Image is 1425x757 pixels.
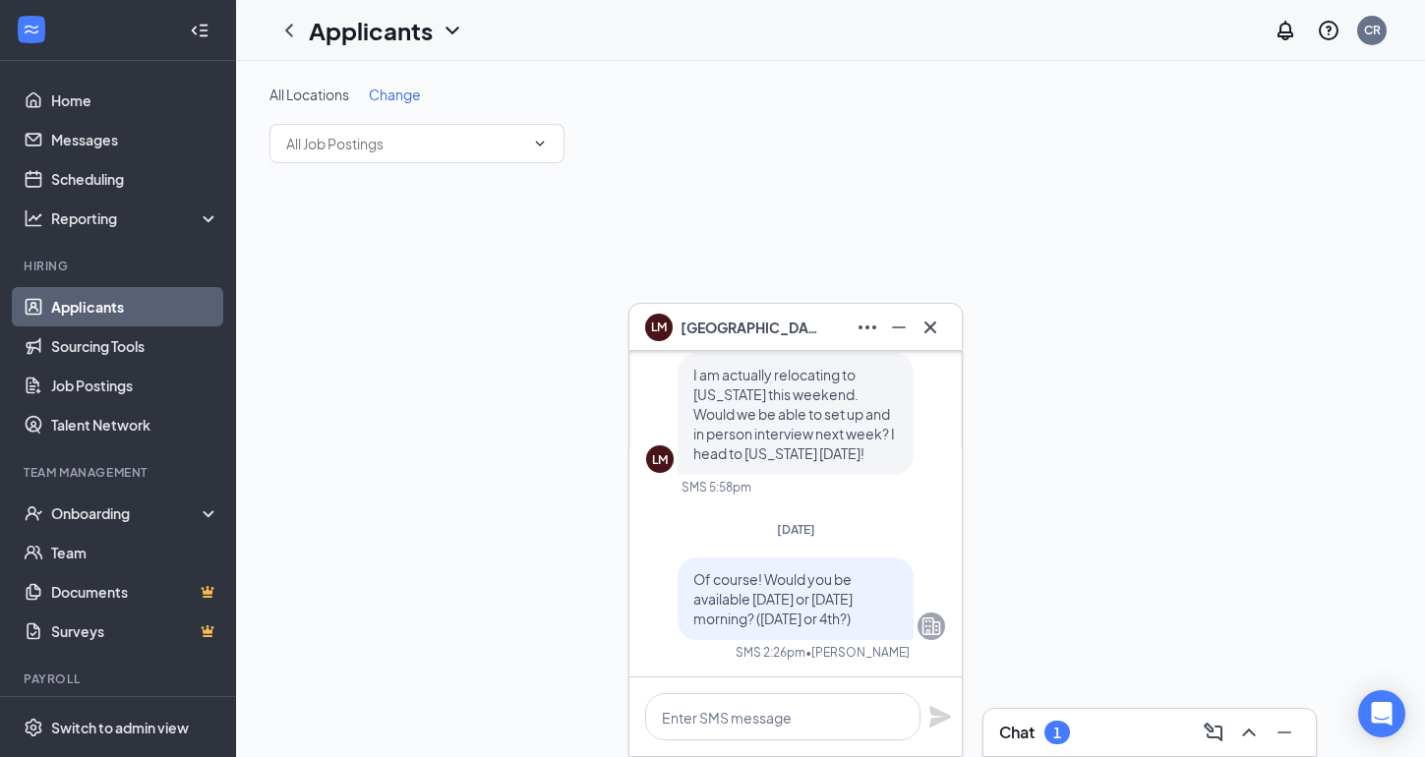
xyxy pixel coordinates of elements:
[51,208,220,228] div: Reporting
[805,644,910,661] span: • [PERSON_NAME]
[652,451,668,468] div: LM
[920,614,943,638] svg: Company
[51,718,189,737] div: Switch to admin view
[919,316,942,339] svg: Cross
[682,479,751,495] div: SMS 5:58pm
[51,366,219,405] a: Job Postings
[1273,721,1296,744] svg: Minimize
[1317,19,1340,42] svg: QuestionInfo
[277,19,301,42] svg: ChevronLeft
[681,317,818,338] span: [GEOGRAPHIC_DATA] [PERSON_NAME]
[51,287,219,326] a: Applicants
[51,533,219,572] a: Team
[24,464,215,481] div: Team Management
[24,258,215,274] div: Hiring
[777,522,815,537] span: [DATE]
[369,86,421,103] span: Change
[190,21,209,40] svg: Collapse
[24,718,43,737] svg: Settings
[51,503,203,523] div: Onboarding
[309,14,433,47] h1: Applicants
[1237,721,1261,744] svg: ChevronUp
[1198,717,1229,748] button: ComposeMessage
[856,316,879,339] svg: Ellipses
[693,366,895,462] span: I am actually relocating to [US_STATE] this weekend. Would we be able to set up and in person int...
[887,316,911,339] svg: Minimize
[1358,690,1405,737] div: Open Intercom Messenger
[51,572,219,611] a: DocumentsCrown
[441,19,464,42] svg: ChevronDown
[915,312,946,343] button: Cross
[532,136,548,151] svg: ChevronDown
[51,159,219,199] a: Scheduling
[1364,22,1381,38] div: CR
[1274,19,1297,42] svg: Notifications
[928,705,952,728] svg: Plane
[286,133,524,154] input: All Job Postings
[51,120,219,159] a: Messages
[51,611,219,651] a: SurveysCrown
[24,670,215,687] div: Payroll
[24,503,43,523] svg: UserCheck
[736,644,805,661] div: SMS 2:26pm
[1233,717,1265,748] button: ChevronUp
[51,326,219,366] a: Sourcing Tools
[999,722,1035,743] h3: Chat
[693,570,853,627] span: Of course! Would you be available [DATE] or [DATE] morning? ([DATE] or 4th?)
[51,405,219,444] a: Talent Network
[24,208,43,228] svg: Analysis
[51,81,219,120] a: Home
[22,20,41,39] svg: WorkstreamLogo
[852,312,883,343] button: Ellipses
[883,312,915,343] button: Minimize
[1202,721,1225,744] svg: ComposeMessage
[1053,725,1061,741] div: 1
[1269,717,1300,748] button: Minimize
[269,86,349,103] span: All Locations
